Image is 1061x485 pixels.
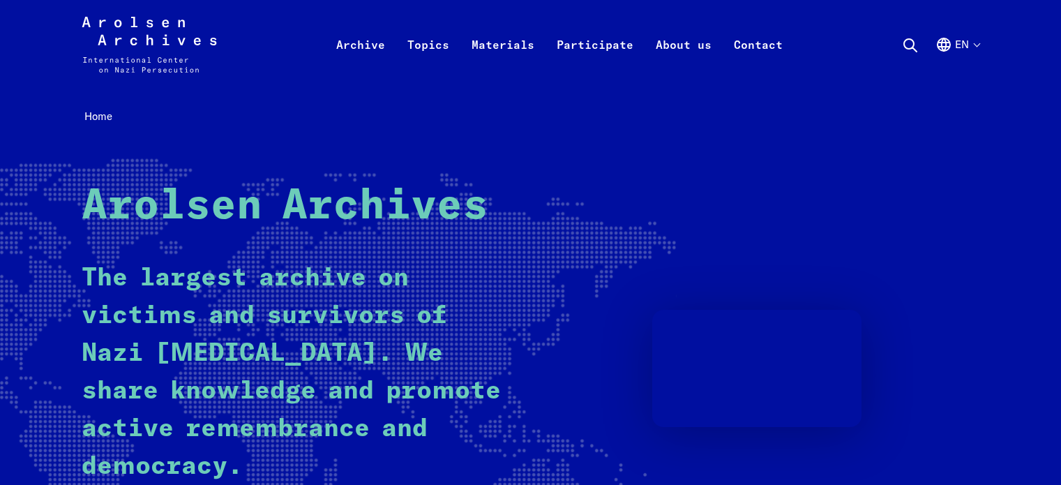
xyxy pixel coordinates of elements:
a: Archive [325,33,396,89]
a: About us [645,33,723,89]
a: Topics [396,33,460,89]
span: Home [84,110,112,123]
button: English, language selection [935,36,979,87]
strong: Arolsen Archives [82,186,488,227]
a: Participate [545,33,645,89]
a: Materials [460,33,545,89]
nav: Primary [325,17,794,73]
a: Contact [723,33,794,89]
nav: Breadcrumb [82,106,980,128]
